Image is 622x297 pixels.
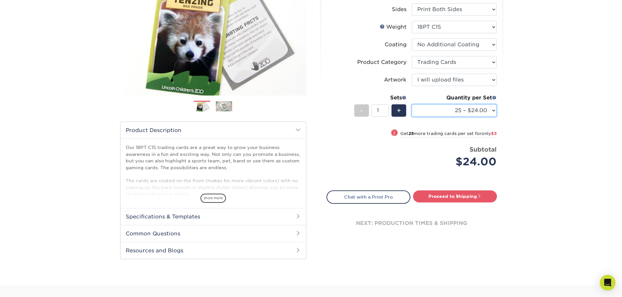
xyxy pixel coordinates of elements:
[413,190,497,202] a: Proceed to Shipping
[408,131,414,136] strong: 25
[126,144,301,197] p: Our 18PT C1S trading cards are a great way to grow your business awareness in a fun and exciting ...
[327,190,410,203] a: Chat with a Print Pro
[120,225,306,242] h2: Common Questions
[120,122,306,139] h2: Product Description
[392,6,407,13] div: Sides
[397,106,401,115] span: +
[417,154,497,170] div: $24.00
[216,101,232,111] img: Trading Cards 02
[360,106,363,115] span: -
[470,146,497,153] strong: Subtotal
[354,94,407,102] div: Sets
[194,101,210,112] img: Trading Cards 01
[200,194,226,202] span: show more
[384,76,407,84] div: Artwork
[400,131,497,138] small: Get more trading cards per set for
[491,131,497,136] span: $3
[385,41,407,49] div: Coating
[120,208,306,225] h2: Specifications & Templates
[380,23,407,31] div: Weight
[482,131,497,136] span: only
[393,130,395,137] span: !
[412,94,497,102] div: Quantity per Set
[327,204,497,243] div: next: production times & shipping
[600,275,615,290] div: Open Intercom Messenger
[357,58,407,66] div: Product Category
[2,277,56,295] iframe: Google Customer Reviews
[120,242,306,259] h2: Resources and Blogs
